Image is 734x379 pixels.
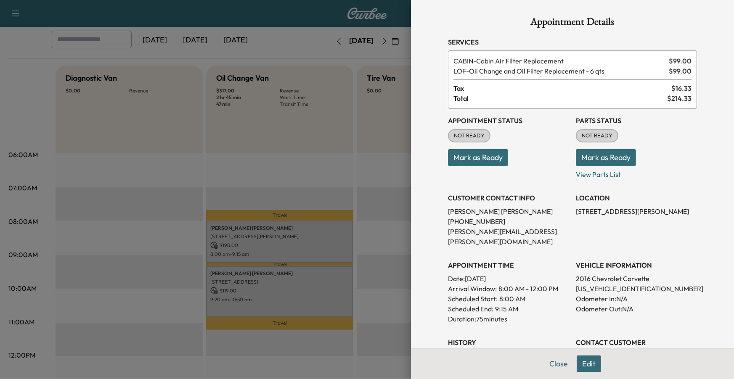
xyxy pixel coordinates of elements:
h3: APPOINTMENT TIME [448,260,569,270]
h3: CUSTOMER CONTACT INFO [448,193,569,203]
p: View Parts List [576,166,697,179]
h3: Services [448,37,697,47]
p: Duration: 75 minutes [448,314,569,324]
span: $ 16.33 [671,83,692,93]
p: Odometer Out: N/A [576,304,697,314]
p: [PHONE_NUMBER] [448,216,569,226]
span: Total [453,93,667,103]
span: Cabin Air Filter Replacement [453,56,665,66]
p: [PERSON_NAME] [PERSON_NAME] [448,206,569,216]
p: 9:15 AM [495,304,518,314]
h3: Parts Status [576,116,697,126]
p: 8:00 AM [499,294,525,304]
button: Edit [577,355,601,372]
p: Arrival Window: [448,284,569,294]
h1: Appointment Details [448,17,697,30]
span: $ 99.00 [669,56,692,66]
p: Scheduled Start: [448,294,498,304]
h3: Appointment Status [448,116,569,126]
h3: VEHICLE INFORMATION [576,260,697,270]
p: Scheduled End: [448,304,493,314]
p: [US_VEHICLE_IDENTIFICATION_NUMBER] [576,284,697,294]
span: 8:00 AM - 12:00 PM [498,284,558,294]
p: [PERSON_NAME][EMAIL_ADDRESS][PERSON_NAME][DOMAIN_NAME] [448,226,569,247]
h3: History [448,337,569,347]
p: 2016 Chevrolet Corvette [576,274,697,284]
button: Mark as Ready [448,149,508,166]
button: Mark as Ready [576,149,636,166]
p: [STREET_ADDRESS][PERSON_NAME] [576,206,697,216]
span: NOT READY [449,132,490,140]
p: Odometer In: N/A [576,294,697,304]
p: Date: [DATE] [448,274,569,284]
span: $ 99.00 [669,66,692,76]
h3: LOCATION [576,193,697,203]
span: NOT READY [577,132,617,140]
h3: CONTACT CUSTOMER [576,337,697,347]
span: $ 214.33 [667,93,692,103]
button: Close [544,355,573,372]
span: Oil Change and Oil Filter Replacement - 6 qts [453,66,665,76]
span: Tax [453,83,671,93]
